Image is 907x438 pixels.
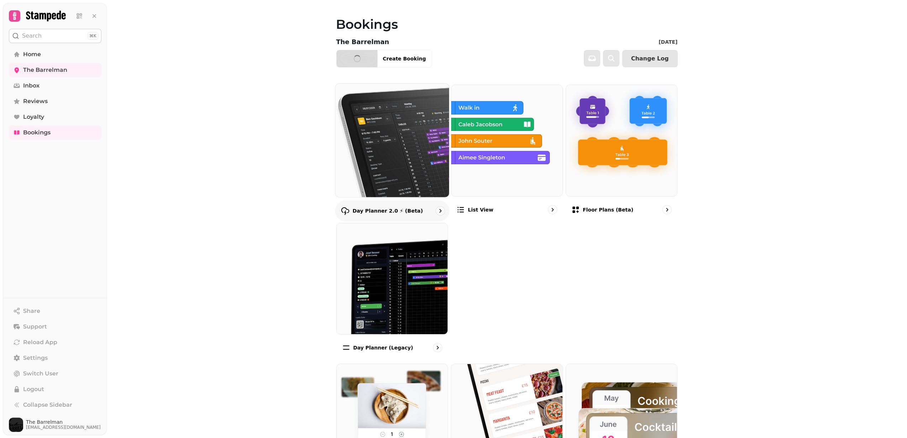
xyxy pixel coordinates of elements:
a: The Barrelman [9,63,101,77]
a: Bookings [9,125,101,140]
span: Logout [23,385,44,394]
img: Day planner (legacy) [337,223,448,335]
span: 0 [365,56,369,62]
button: User avatarThe Barrelman[EMAIL_ADDRESS][DOMAIN_NAME] [9,418,101,432]
svg: go to [664,206,671,213]
span: Bookings [23,128,51,137]
div: ⌘K [88,32,98,40]
a: List viewList view [451,85,563,220]
img: List view [451,85,563,196]
span: Reviews [23,97,48,106]
p: The Barrelman [336,37,389,47]
span: Create Booking [383,56,426,61]
button: Collapse Sidebar [9,398,101,412]
img: Floor Plans (beta) [566,85,677,196]
span: Collapse Sidebar [23,401,72,409]
span: Change Log [631,56,669,62]
p: Day Planner 2.0 ⚡ (Beta) [352,207,423,214]
span: 0 [352,56,356,62]
span: Inbox [23,81,39,90]
a: Loyalty [9,110,101,124]
img: Day Planner 2.0 ⚡ (Beta) [329,78,454,203]
button: Share [9,304,101,318]
button: Search⌘K [9,29,101,43]
svg: go to [434,344,441,351]
span: [EMAIL_ADDRESS][DOMAIN_NAME] [26,424,101,430]
span: Share [23,307,40,315]
p: Floor Plans (beta) [583,206,633,213]
span: Loyalty [23,113,44,121]
a: Home [9,47,101,62]
span: Support [23,322,47,331]
button: Reload App [9,335,101,349]
p: Day planner (legacy) [353,344,413,351]
button: Logout [9,382,101,396]
button: Change Log [622,50,678,67]
span: Switch User [23,369,58,378]
span: Home [23,50,41,59]
a: Day Planner 2.0 ⚡ (Beta)Day Planner 2.0 ⚡ (Beta) [335,83,449,221]
button: Support [9,320,101,334]
img: User avatar [9,418,23,432]
a: Inbox [9,79,101,93]
span: The Barrelman [23,66,67,74]
span: The Barrelman [26,420,101,424]
span: Reload App [23,338,57,347]
button: Switch User [9,367,101,381]
button: Create Booking [377,50,432,67]
svg: go to [549,206,556,213]
a: Reviews [9,94,101,108]
p: List view [468,206,493,213]
span: Settings [23,354,48,362]
svg: go to [437,207,444,214]
a: Floor Plans (beta)Floor Plans (beta) [566,85,678,220]
p: Search [22,32,42,40]
a: Settings [9,351,101,365]
a: Day planner (legacy)Day planner (legacy) [336,223,448,358]
p: [DATE] [659,38,677,46]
